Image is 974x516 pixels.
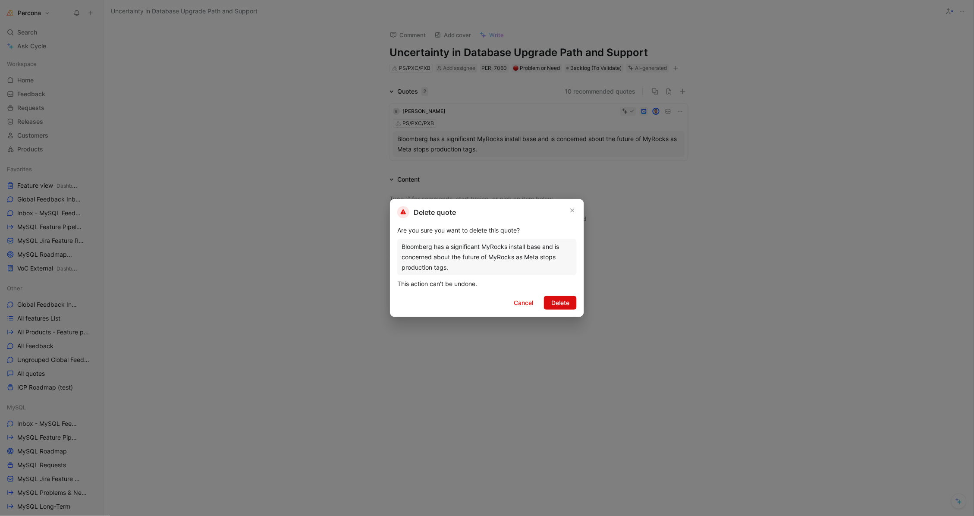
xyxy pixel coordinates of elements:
[397,206,456,218] h2: Delete quote
[544,296,577,310] button: Delete
[506,296,540,310] button: Cancel
[551,298,569,308] span: Delete
[514,298,533,308] span: Cancel
[397,225,577,289] div: Are you sure you want to delete this quote? This action can't be undone.
[402,242,572,273] div: Bloomberg has a significant MyRocks install base and is concerned about the future of MyRocks as ...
